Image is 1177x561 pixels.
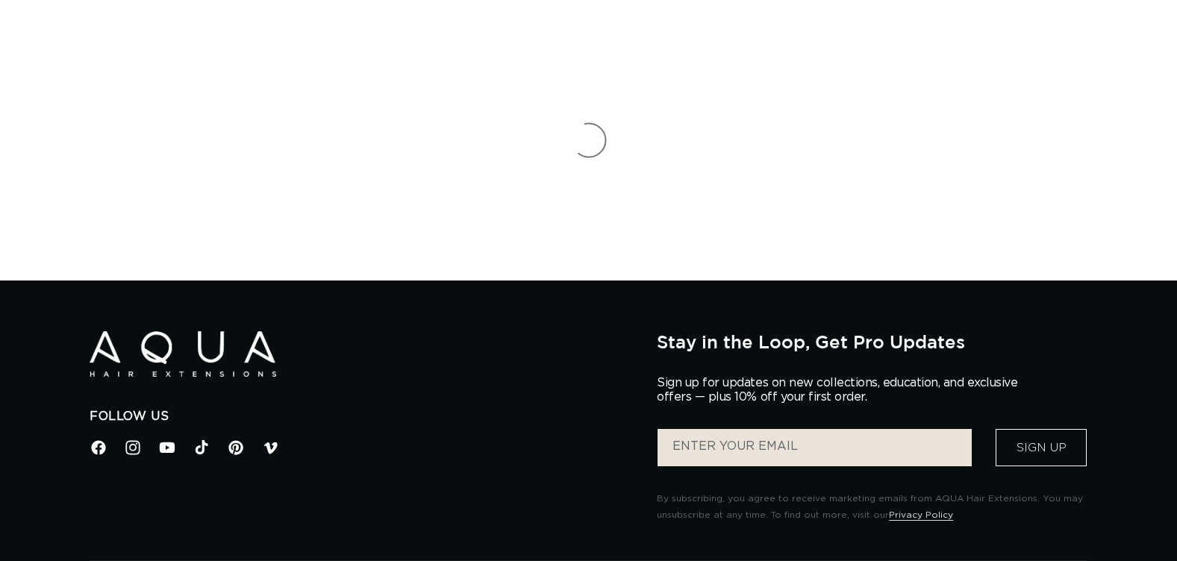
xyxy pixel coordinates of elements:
p: By subscribing, you agree to receive marketing emails from AQUA Hair Extensions. You may unsubscr... [657,491,1087,523]
button: Sign Up [996,429,1087,466]
input: ENTER YOUR EMAIL [658,429,972,466]
h2: Stay in the Loop, Get Pro Updates [657,331,1087,352]
a: Privacy Policy [889,510,953,519]
p: Sign up for updates on new collections, education, and exclusive offers — plus 10% off your first... [657,376,1030,404]
img: Aqua Hair Extensions [90,331,276,377]
h2: Follow Us [90,409,634,424]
